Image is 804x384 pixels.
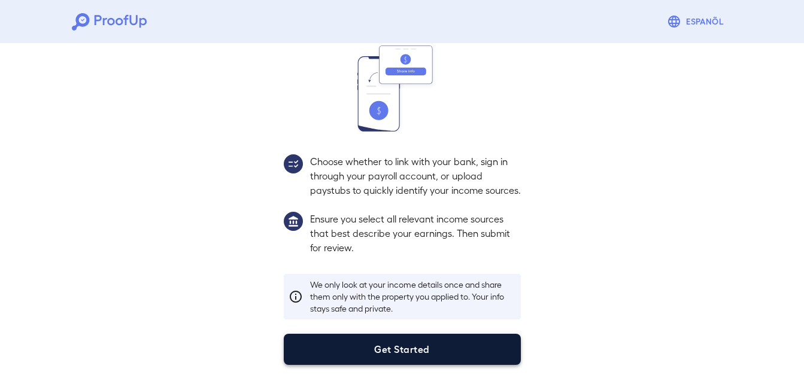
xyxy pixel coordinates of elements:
[310,154,521,197] p: Choose whether to link with your bank, sign in through your payroll account, or upload paystubs t...
[310,212,521,255] p: Ensure you select all relevant income sources that best describe your earnings. Then submit for r...
[357,45,447,132] img: transfer_money.svg
[310,279,516,315] p: We only look at your income details once and share them only with the property you applied to. Yo...
[284,212,303,231] img: group1.svg
[284,154,303,173] img: group2.svg
[284,334,521,365] button: Get Started
[662,10,732,33] button: Espanõl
